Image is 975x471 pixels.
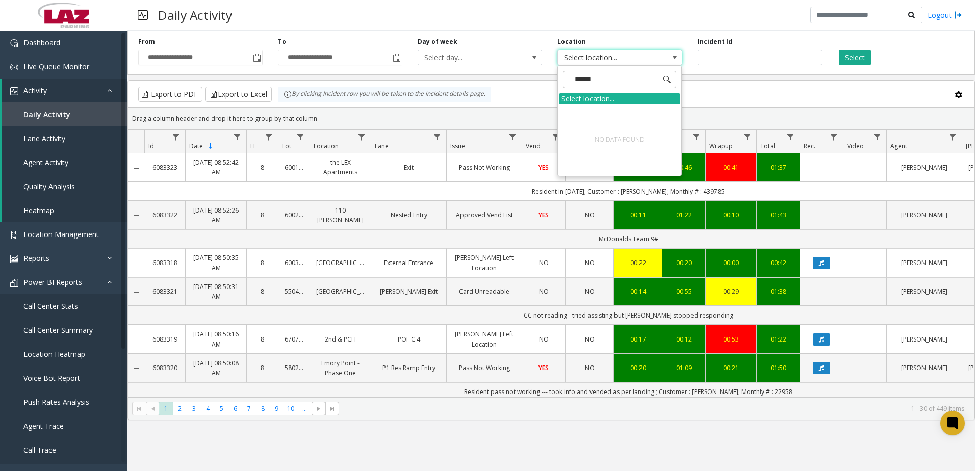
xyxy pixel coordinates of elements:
[760,142,775,150] span: Total
[538,211,549,219] span: YES
[192,329,240,349] a: [DATE] 08:50:16 AM
[377,363,440,373] a: P1 Res Ramp Entry
[763,363,793,373] a: 01:50
[23,229,99,239] span: Location Management
[285,163,303,172] a: 600168
[893,363,956,373] a: [PERSON_NAME]
[712,210,750,220] div: 00:10
[23,445,56,455] span: Call Trace
[763,258,793,268] a: 00:42
[572,286,607,296] a: NO
[377,163,440,172] a: Exit
[285,286,303,296] a: 550417
[669,163,699,172] a: 00:46
[253,334,272,344] a: 8
[23,397,89,407] span: Push Rates Analysis
[669,334,699,344] a: 00:12
[526,142,541,150] span: Vend
[377,210,440,220] a: Nested Entry
[620,258,656,268] div: 00:22
[763,286,793,296] div: 01:38
[538,163,549,172] span: YES
[620,286,656,296] a: 00:14
[138,37,155,46] label: From
[839,50,871,65] button: Select
[284,90,292,98] img: infoIcon.svg
[506,130,520,144] a: Issue Filter Menu
[23,181,75,191] span: Quality Analysis
[153,3,237,28] h3: Daily Activity
[549,130,563,144] a: Vend Filter Menu
[325,402,339,416] span: Go to the last page
[558,50,657,65] span: Select location...
[294,130,307,144] a: Lot Filter Menu
[10,87,18,95] img: 'icon'
[128,212,144,220] a: Collapse Details
[2,126,127,150] a: Lane Activity
[128,110,974,127] div: Drag a column header and drop it here to group by that column
[827,130,841,144] a: Rec. Filter Menu
[128,164,144,172] a: Collapse Details
[201,402,215,415] span: Page 4
[315,405,323,413] span: Go to the next page
[285,334,303,344] a: 670745
[559,93,680,104] div: Select location...
[572,210,607,220] a: NO
[450,142,465,150] span: Issue
[712,286,750,296] div: 00:29
[572,334,607,344] a: NO
[669,210,699,220] div: 01:22
[893,163,956,172] a: [PERSON_NAME]
[2,174,127,198] a: Quality Analysis
[620,363,656,373] a: 00:20
[893,258,956,268] a: [PERSON_NAME]
[763,334,793,344] a: 01:22
[620,334,656,344] div: 00:17
[207,142,215,150] span: Sortable
[150,210,179,220] a: 6083322
[10,255,18,263] img: 'icon'
[740,130,754,144] a: Wrapup Filter Menu
[10,279,18,287] img: 'icon'
[128,288,144,296] a: Collapse Details
[784,130,798,144] a: Total Filter Menu
[453,253,516,272] a: [PERSON_NAME] Left Location
[23,373,80,383] span: Voice Bot Report
[316,258,365,268] a: [GEOGRAPHIC_DATA]
[589,129,650,149] div: NO DATA FOUND
[138,87,202,102] button: Export to PDF
[375,142,389,150] span: Lane
[23,325,93,335] span: Call Center Summary
[669,258,699,268] a: 00:20
[453,286,516,296] a: Card Unreadable
[418,50,517,65] span: Select day...
[192,158,240,177] a: [DATE] 08:52:42 AM
[669,363,699,373] a: 01:09
[150,363,179,373] a: 6083320
[954,10,962,20] img: logout
[698,37,732,46] label: Incident Id
[557,50,682,65] span: NO DATA FOUND
[2,198,127,222] a: Heatmap
[763,163,793,172] a: 01:37
[10,63,18,71] img: 'icon'
[539,287,549,296] span: NO
[712,334,750,344] a: 00:53
[620,210,656,220] div: 00:11
[230,130,244,144] a: Date Filter Menu
[538,363,549,372] span: YES
[391,50,402,65] span: Toggle popup
[377,286,440,296] a: [PERSON_NAME] Exit
[847,142,864,150] span: Video
[250,142,255,150] span: H
[355,130,369,144] a: Location Filter Menu
[138,3,148,28] img: pageIcon
[192,282,240,301] a: [DATE] 08:50:31 AM
[316,158,365,177] a: the LEX Apartments
[23,62,89,71] span: Live Queue Monitor
[128,364,144,373] a: Collapse Details
[316,286,365,296] a: [GEOGRAPHIC_DATA]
